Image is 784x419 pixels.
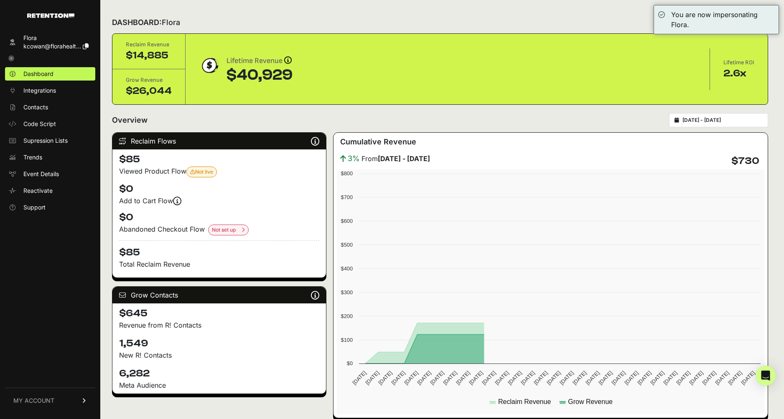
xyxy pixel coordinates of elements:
p: Total Reclaim Revenue [119,259,319,269]
p: Revenue from R! Contacts [119,320,319,330]
div: Reclaim Flows [112,133,326,149]
div: Grow Contacts [112,287,326,303]
a: Flora kcowan@florahealt... [5,31,95,53]
text: [DATE] [403,370,419,386]
span: 3% [348,153,360,164]
a: Code Script [5,117,95,131]
span: Flora [162,18,180,27]
text: [DATE] [351,370,367,386]
h4: $0 [119,211,319,224]
strong: [DATE] - [DATE] [378,154,430,163]
div: Flora [23,34,89,42]
text: $600 [341,218,352,224]
span: Code Script [23,120,56,128]
text: [DATE] [377,370,393,386]
text: $0 [346,360,352,366]
span: From [361,154,430,164]
a: Supression Lists [5,134,95,147]
text: [DATE] [468,370,484,386]
text: [DATE] [610,370,626,386]
h4: $85 [119,153,319,166]
span: Trends [23,153,42,162]
div: Abandoned Checkout Flow [119,224,319,235]
div: $40,929 [227,67,293,83]
h4: $0 [119,182,319,196]
span: Reactivate [23,187,53,195]
text: Reclaim Revenue [498,398,551,405]
text: [DATE] [519,370,536,386]
div: Grow Revenue [126,76,172,84]
div: Add to Cart Flow [119,196,319,206]
text: [DATE] [675,370,691,386]
text: [DATE] [662,370,678,386]
text: [DATE] [429,370,445,386]
text: [DATE] [442,370,458,386]
text: [DATE] [558,370,575,386]
text: [DATE] [494,370,510,386]
text: [DATE] [545,370,562,386]
h4: $645 [119,307,319,320]
span: MY ACCOUNT [13,396,54,405]
a: Event Details [5,167,95,181]
h4: $730 [731,154,759,168]
div: Lifetime ROI [723,58,754,67]
text: [DATE] [714,370,730,386]
text: [DATE] [740,370,756,386]
img: dollar-coin-05c43ed7efb7bc0c12610022525b4bbbb207c7efeef5aecc26f025e68dcafac9.png [199,55,220,76]
a: Integrations [5,84,95,97]
a: Reactivate [5,184,95,197]
text: [DATE] [455,370,471,386]
text: [DATE] [649,370,665,386]
text: [DATE] [532,370,549,386]
h2: Overview [112,114,148,126]
span: kcowan@florahealt... [23,43,81,50]
a: Dashboard [5,67,95,81]
text: [DATE] [416,370,432,386]
span: Event Details [23,170,59,178]
h4: $85 [119,240,319,259]
text: [DATE] [481,370,497,386]
div: Lifetime Revenue [227,55,293,67]
text: [DATE] [636,370,652,386]
a: Trends [5,151,95,164]
h4: 6,282 [119,367,319,380]
div: $26,044 [126,84,172,98]
span: Contacts [23,103,48,111]
span: Integrations [23,86,56,95]
span: Not live [190,169,213,175]
text: $100 [341,337,352,343]
span: Dashboard [23,70,53,78]
a: Contacts [5,101,95,114]
div: $14,885 [126,49,172,62]
text: [DATE] [701,370,717,386]
text: $800 [341,170,352,177]
text: [DATE] [597,370,613,386]
a: Support [5,201,95,214]
p: New R! Contacts [119,350,319,360]
text: $400 [341,265,352,272]
text: $200 [341,313,352,319]
text: $700 [341,194,352,200]
text: [DATE] [584,370,601,386]
div: 2.6x [723,67,754,80]
text: [DATE] [390,370,406,386]
div: Meta Audience [119,380,319,390]
text: [DATE] [727,370,743,386]
text: Grow Revenue [568,398,613,405]
img: Retention.com [27,13,74,18]
text: [DATE] [623,370,639,386]
div: You are now impersonating Flora. [671,10,774,30]
h2: DASHBOARD: [112,17,180,28]
a: MY ACCOUNT [5,388,95,413]
h4: 1,549 [119,337,319,350]
text: [DATE] [688,370,704,386]
div: Viewed Product Flow [119,166,319,177]
span: Support [23,203,46,212]
h3: Cumulative Revenue [340,136,416,148]
text: [DATE] [364,370,380,386]
span: Supression Lists [23,136,68,145]
text: $300 [341,289,352,295]
text: $500 [341,242,352,248]
div: Open Intercom Messenger [756,366,776,386]
div: Reclaim Revenue [126,40,172,49]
